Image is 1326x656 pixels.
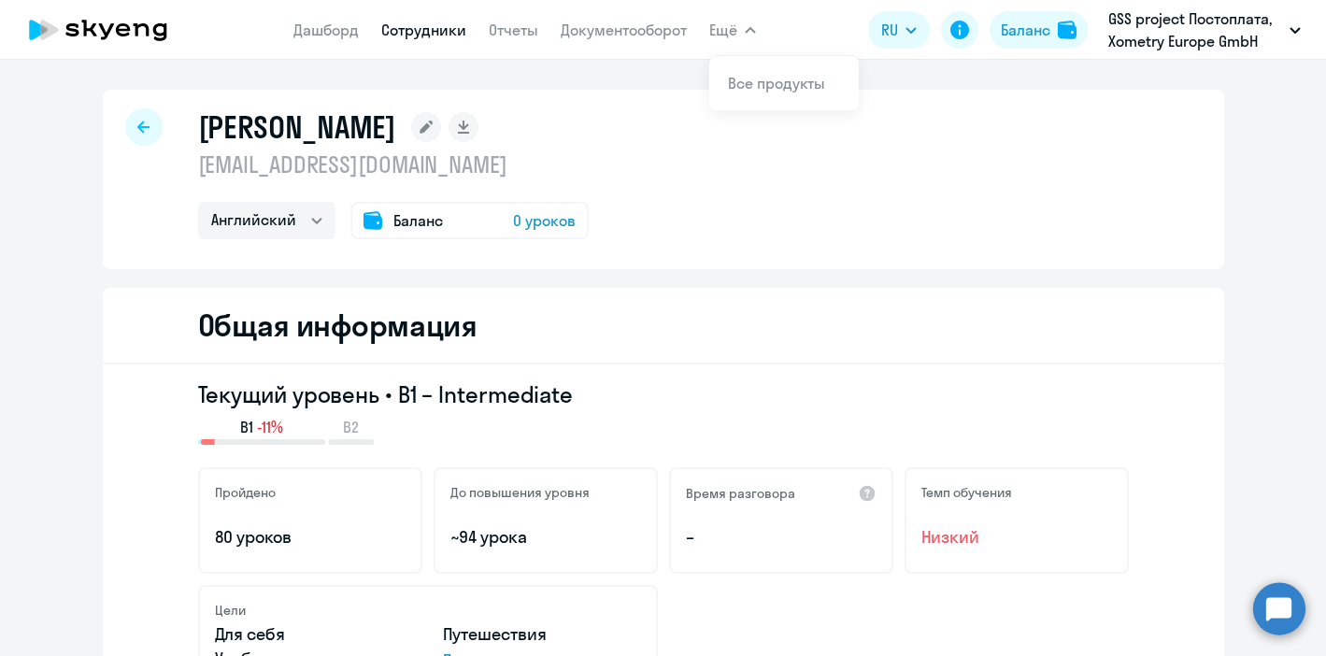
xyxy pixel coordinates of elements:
span: RU [881,19,898,41]
button: Ещё [709,11,756,49]
a: Отчеты [489,21,538,39]
a: Сотрудники [381,21,466,39]
h5: Время разговора [686,485,795,502]
p: – [686,525,877,549]
img: balance [1058,21,1076,39]
h1: [PERSON_NAME] [198,108,396,146]
span: 0 уроков [513,209,576,232]
span: B1 [240,417,253,437]
h5: Цели [215,602,246,619]
button: GSS project Постоплата, Xometry Europe GmbH [1099,7,1310,52]
p: Для себя [215,622,413,647]
span: -11% [257,417,283,437]
p: 80 уроков [215,525,406,549]
button: Балансbalance [990,11,1088,49]
h5: До повышения уровня [450,484,590,501]
a: Документооборот [561,21,687,39]
div: Баланс [1001,19,1050,41]
a: Все продукты [728,74,825,93]
h5: Темп обучения [921,484,1012,501]
span: Низкий [921,525,1112,549]
h5: Пройдено [215,484,276,501]
button: RU [868,11,930,49]
h3: Текущий уровень • B1 – Intermediate [198,379,1129,409]
p: [EMAIL_ADDRESS][DOMAIN_NAME] [198,150,589,179]
p: Путешествия [443,622,641,647]
p: ~94 урока [450,525,641,549]
a: Дашборд [293,21,359,39]
p: GSS project Постоплата, Xometry Europe GmbH [1108,7,1282,52]
h2: Общая информация [198,307,478,344]
span: B2 [343,417,359,437]
span: Ещё [709,19,737,41]
span: Баланс [393,209,443,232]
